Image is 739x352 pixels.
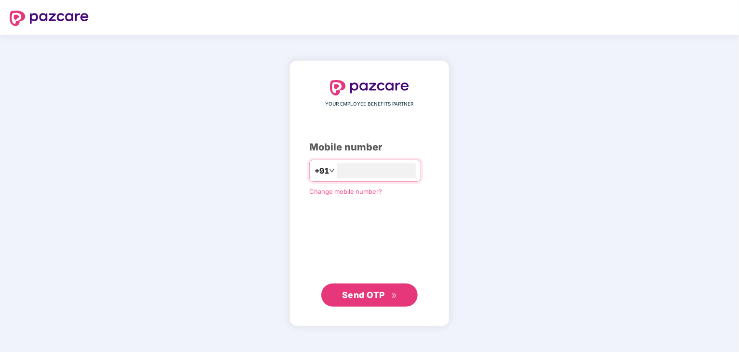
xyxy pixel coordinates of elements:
[309,188,382,195] a: Change mobile number?
[342,290,385,300] span: Send OTP
[391,293,397,299] span: double-right
[326,100,414,108] span: YOUR EMPLOYEE BENEFITS PARTNER
[309,140,430,155] div: Mobile number
[321,284,418,307] button: Send OTPdouble-right
[10,11,89,26] img: logo
[329,168,335,174] span: down
[315,165,329,177] span: +91
[330,80,409,95] img: logo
